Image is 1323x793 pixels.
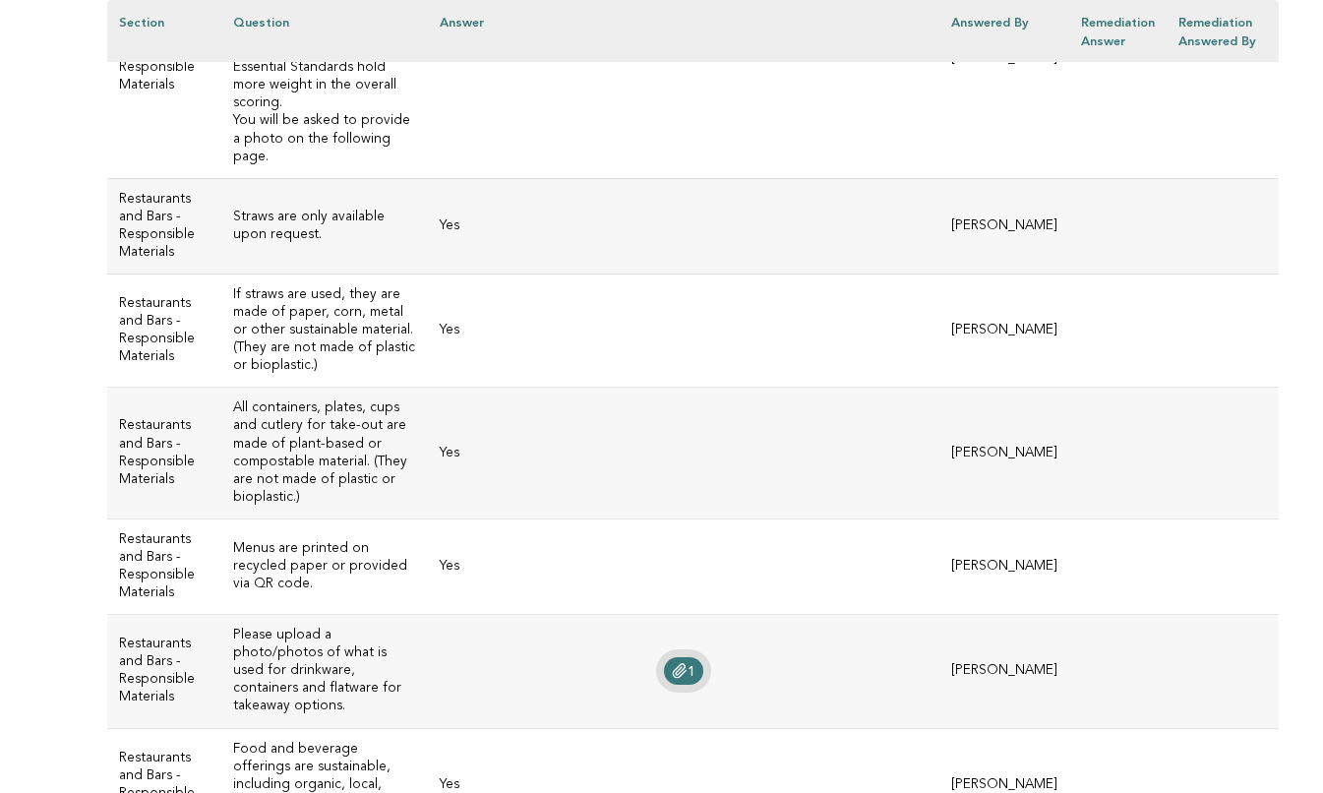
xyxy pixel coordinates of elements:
[428,274,939,388] td: Yes
[939,178,1069,274] td: [PERSON_NAME]
[107,178,221,274] td: Restaurants and Bars - Responsible Materials
[107,274,221,388] td: Restaurants and Bars - Responsible Materials
[664,657,703,685] a: 1
[233,540,416,593] h3: Menus are printed on recycled paper or provided via QR code.
[233,209,416,244] h3: Straws are only available upon request.
[107,388,221,518] td: Restaurants and Bars - Responsible Materials
[233,112,416,165] p: You will be asked to provide a photo on the following page.
[233,627,416,715] h3: Please upload a photo/photos of what is used for drinkware, containers and flatware for takeaway ...
[939,388,1069,518] td: [PERSON_NAME]
[939,274,1069,388] td: [PERSON_NAME]
[233,399,416,506] h3: All containers, plates, cups and cutlery for take-out are made of plant-based or compostable mate...
[939,518,1069,614] td: [PERSON_NAME]
[233,286,416,375] h3: If straws are used, they are made of paper, corn, metal or other sustainable material. (They are ...
[688,665,695,679] span: 1
[107,615,221,728] td: Restaurants and Bars - Responsible Materials
[107,518,221,614] td: Restaurants and Bars - Responsible Materials
[428,518,939,614] td: Yes
[233,24,416,112] p: This standard is not required, but Essential Standards hold more weight in the overall scoring.
[939,615,1069,728] td: [PERSON_NAME]
[428,388,939,518] td: Yes
[428,178,939,274] td: Yes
